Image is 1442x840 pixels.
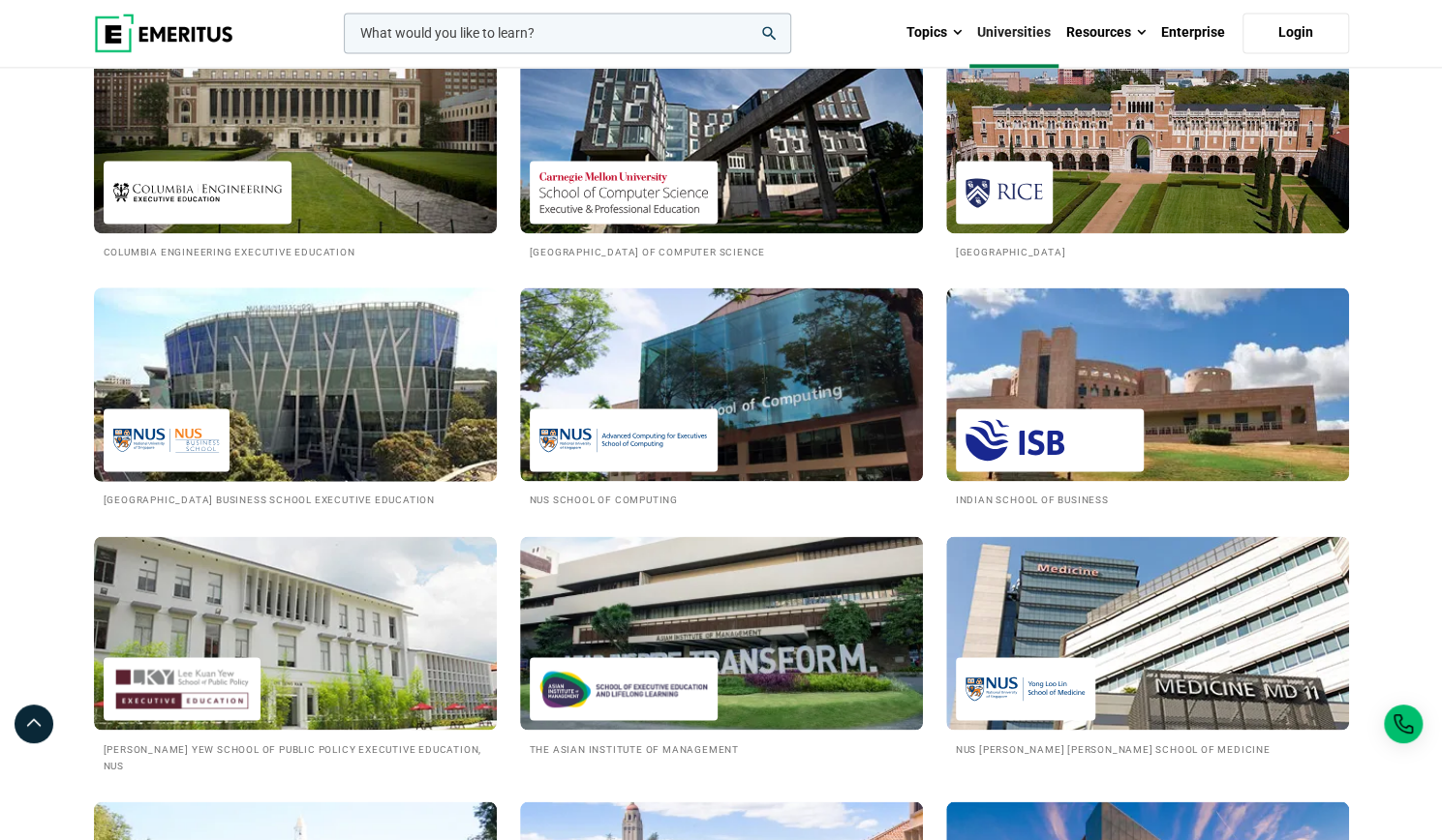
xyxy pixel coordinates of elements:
[94,40,497,233] img: Universities We Work With
[966,667,1086,710] img: NUS Yong Loo Lin School of Medicine
[539,667,708,710] img: Asian Institute of Management
[946,536,1349,730] img: Universities We Work With
[946,536,1349,756] a: Universities We Work With NUS Yong Loo Lin School of Medicine NUS [PERSON_NAME] [PERSON_NAME] Sch...
[104,243,487,259] h2: Columbia Engineering Executive Education
[946,287,1349,481] img: Universities We Work With
[520,536,923,730] img: Universities We Work With
[1243,13,1349,53] a: Login
[94,287,497,507] a: Universities We Work With National University of Singapore Business School Executive Education [G...
[520,287,923,507] a: Universities We Work With NUS School of Computing NUS School of Computing
[956,243,1339,259] h2: [GEOGRAPHIC_DATA]
[530,491,913,507] h2: NUS School of Computing
[520,40,923,233] img: Universities We Work With
[539,170,708,214] img: Carnegie Mellon University School of Computer Science
[966,170,1043,214] img: Rice University
[94,40,497,259] a: Universities We Work With Columbia Engineering Executive Education Columbia Engineering Executive...
[520,536,923,756] a: Universities We Work With Asian Institute of Management The Asian Institute of Management
[956,491,1339,507] h2: Indian School of Business
[113,418,220,462] img: National University of Singapore Business School Executive Education
[113,170,282,214] img: Columbia Engineering Executive Education
[539,418,708,462] img: NUS School of Computing
[946,287,1349,507] a: Universities We Work With Indian School of Business Indian School of Business
[94,536,497,730] img: Universities We Work With
[520,287,923,481] img: Universities We Work With
[344,13,791,53] input: woocommerce-product-search-field-0
[530,243,913,259] h2: [GEOGRAPHIC_DATA] of Computer Science
[520,40,923,259] a: Universities We Work With Carnegie Mellon University School of Computer Science [GEOGRAPHIC_DATA]...
[946,40,1349,259] a: Universities We Work With Rice University [GEOGRAPHIC_DATA]
[74,278,517,491] img: Universities We Work With
[530,739,913,756] h2: The Asian Institute of Management
[966,418,1134,462] img: Indian School of Business
[956,739,1339,756] h2: NUS [PERSON_NAME] [PERSON_NAME] School of Medicine
[104,491,487,507] h2: [GEOGRAPHIC_DATA] Business School Executive Education
[113,667,251,710] img: Lee Kuan Yew School of Public Policy Executive Education, NUS
[104,739,487,772] h2: [PERSON_NAME] Yew School of Public Policy Executive Education, NUS
[94,536,497,772] a: Universities We Work With Lee Kuan Yew School of Public Policy Executive Education, NUS [PERSON_N...
[946,40,1349,233] img: Universities We Work With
